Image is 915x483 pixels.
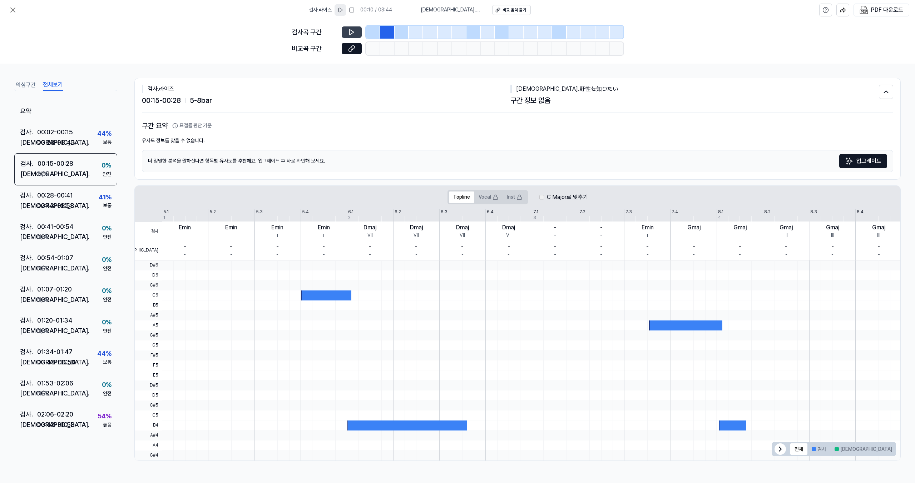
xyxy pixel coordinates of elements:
div: [DEMOGRAPHIC_DATA] . [20,138,37,148]
div: i [323,232,324,239]
span: A#5 [135,310,162,320]
div: i [277,232,278,239]
div: 7.2 [579,209,585,215]
div: i [184,232,186,239]
div: 6.1 [348,209,353,215]
button: 표절률 판단 기준 [172,122,212,129]
div: Emin [225,223,237,232]
div: 비교 음악 듣기 [503,7,526,13]
button: 의심구간 [16,79,36,91]
div: 구간 정보 없음 [510,95,879,106]
span: [DEMOGRAPHIC_DATA] . 野性を知りたい [421,6,484,14]
div: 7.3 [625,209,632,215]
div: 6.3 [441,209,447,215]
div: - [276,243,279,251]
span: C#5 [135,400,162,410]
div: III [785,232,788,239]
div: N/A [37,295,48,305]
div: - [600,243,603,251]
div: 요약 [14,101,117,122]
div: III [692,232,696,239]
div: - [323,251,325,258]
div: 00:41 - 00:54 [37,222,73,232]
div: 안전 [103,328,112,335]
div: - [415,251,417,258]
div: 1 [163,215,165,221]
div: 더 정밀한 분석을 원하신다면 항목별 유사도를 추천해요. 업그레이드 후 바로 확인해 보세요. [142,150,893,172]
img: Sparkles [845,157,854,165]
div: 보통 [103,139,112,146]
button: 비교 음악 듣기 [492,5,531,15]
div: 00:10 / 03:44 [360,6,392,14]
div: - [276,251,278,258]
span: C5 [135,410,162,420]
div: 검사 . [20,222,37,232]
div: 보통 [103,359,112,366]
div: - [184,251,186,258]
div: 6.2 [395,209,401,215]
div: 0 % [102,255,112,265]
div: Dmaj [456,223,469,232]
span: 검사 [135,222,162,241]
div: VII [460,232,465,239]
div: - [878,251,880,258]
div: VII [506,232,511,239]
div: 검사 . [20,378,37,389]
div: 0 % [102,286,112,296]
div: 00:28 - 00:41 [37,190,73,201]
div: - [831,251,834,258]
div: 41 % [99,192,112,203]
button: help [819,4,832,16]
div: - [646,243,649,251]
svg: help [822,6,829,14]
div: 3 [533,215,536,221]
div: N/A [37,326,48,336]
div: [DEMOGRAPHIC_DATA] . [20,420,37,430]
div: 검사 . [20,159,38,169]
div: [DEMOGRAPHIC_DATA] . [20,326,37,336]
div: - [785,251,787,258]
div: 03:43 - 03:58 [37,357,75,368]
div: 03:28 - 03:43 [37,138,75,148]
div: 5.1 [163,209,169,215]
span: A#4 [135,430,162,440]
div: VII [367,232,373,239]
div: 7.4 [672,209,678,215]
span: 00:15 - 00:28 [142,95,181,106]
div: Emin [318,223,330,232]
span: 5 - 8 bar [190,95,212,106]
div: N/A [37,263,48,274]
div: [DEMOGRAPHIC_DATA] . [20,295,37,305]
div: VII [414,232,419,239]
div: - [647,251,649,258]
div: - [461,251,464,258]
div: PDF 다운로드 [871,5,903,15]
div: [DEMOGRAPHIC_DATA] . [20,263,37,274]
div: 0 % [102,223,112,234]
div: N/A [37,232,48,242]
div: N/A [38,169,48,179]
div: Dmaj [363,223,376,232]
button: Inst [503,191,526,203]
div: 8.4 [857,209,864,215]
div: - [369,251,371,258]
span: D#6 [135,260,162,270]
div: 00:02 - 00:15 [37,127,73,138]
span: A4 [135,440,162,450]
div: 비교곡 구간 [292,44,337,54]
span: 검사 . 라이즈 [309,6,332,14]
div: 00:54 - 01:07 [37,253,73,263]
div: - [415,243,417,251]
div: 7.1 [533,209,538,215]
div: 00:15 - 00:28 [38,159,73,169]
div: 5.3 [256,209,263,215]
span: F#5 [135,350,162,360]
div: Gmaj [872,223,885,232]
div: 검사 . [20,347,37,357]
span: C6 [135,290,162,300]
div: 안전 [103,234,112,241]
div: - [184,243,186,251]
div: 검사 . [20,409,37,420]
span: D#5 [135,380,162,390]
div: 01:34 - 01:47 [37,347,73,357]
